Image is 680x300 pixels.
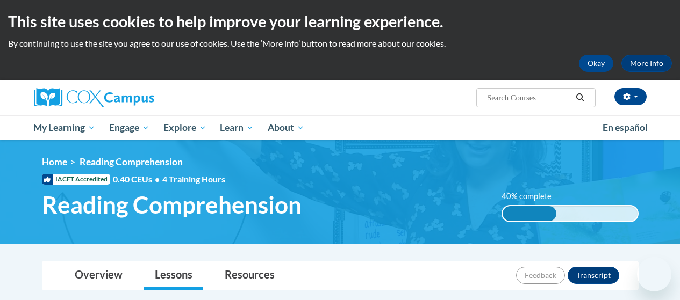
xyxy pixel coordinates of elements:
[156,115,213,140] a: Explore
[64,261,133,290] a: Overview
[33,121,95,134] span: My Learning
[109,121,149,134] span: Engage
[614,88,647,105] button: Account Settings
[27,115,103,140] a: My Learning
[502,191,563,202] label: 40% complete
[42,191,302,219] span: Reading Comprehension
[568,267,619,284] button: Transcript
[603,122,648,133] span: En español
[155,174,160,184] span: •
[26,115,655,140] div: Main menu
[637,257,671,291] iframe: Button to launch messaging window
[268,121,304,134] span: About
[34,88,154,107] img: Cox Campus
[102,115,156,140] a: Engage
[80,156,183,167] span: Reading Comprehension
[8,38,672,49] p: By continuing to use the site you agree to our use of cookies. Use the ‘More info’ button to read...
[572,91,588,104] button: Search
[579,55,613,72] button: Okay
[486,91,572,104] input: Search Courses
[220,121,254,134] span: Learn
[214,261,285,290] a: Resources
[516,267,565,284] button: Feedback
[503,206,556,221] div: 40% complete
[8,11,672,32] h2: This site uses cookies to help improve your learning experience.
[113,173,162,185] span: 0.40 CEUs
[596,116,655,139] a: En español
[42,174,110,185] span: IACET Accredited
[34,88,227,107] a: Cox Campus
[42,156,67,167] a: Home
[621,55,672,72] a: More Info
[162,174,225,184] span: 4 Training Hours
[163,121,206,134] span: Explore
[261,115,311,140] a: About
[144,261,203,290] a: Lessons
[213,115,261,140] a: Learn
